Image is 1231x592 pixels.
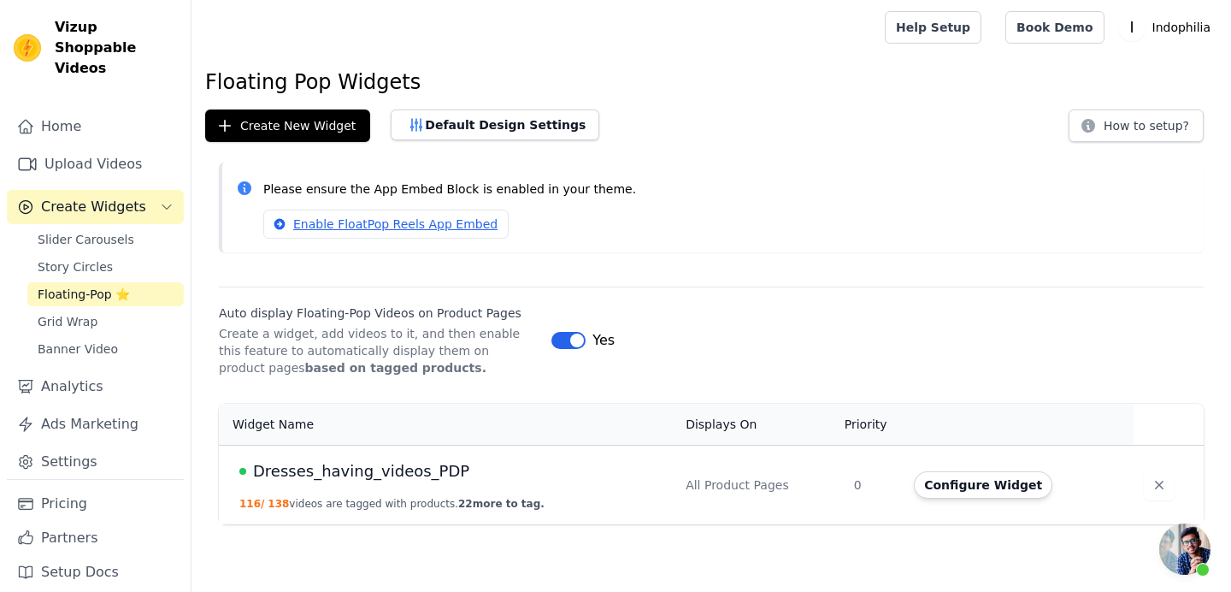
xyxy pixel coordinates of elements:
button: How to setup? [1069,110,1204,142]
th: Priority [844,404,904,446]
button: Create Widgets [7,190,184,224]
td: 0 [844,445,904,524]
text: I [1129,19,1134,36]
a: Enable FloatPop Reels App Embed [263,210,509,239]
a: How to setup? [1069,121,1204,138]
a: Floating-Pop ⭐ [27,282,184,306]
button: Yes [551,330,615,351]
img: Vizup [14,34,41,62]
a: Story Circles [27,255,184,279]
span: Yes [592,330,615,351]
a: Banner Video [27,337,184,361]
a: Ads Marketing [7,407,184,441]
span: Story Circles [38,258,113,275]
button: Delete widget [1144,470,1175,500]
span: Floating-Pop ⭐ [38,286,130,303]
th: Widget Name [219,404,675,446]
a: Pricing [7,487,184,521]
a: Help Setup [885,11,981,44]
a: Open chat [1159,524,1210,575]
button: Create New Widget [205,110,370,142]
span: Live Published [239,468,246,475]
span: 22 more to tag. [458,498,545,510]
div: All Product Pages [686,477,833,494]
span: 138 [268,498,289,510]
span: Create Widgets [41,197,146,217]
span: Dresses_having_videos_PDP [253,459,469,483]
p: Create a widget, add videos to it, and then enable this feature to automatically display them on ... [219,325,538,376]
span: Grid Wrap [38,313,97,330]
button: Default Design Settings [391,110,599,140]
button: Configure Widget [914,471,1052,499]
a: Settings [7,445,184,479]
a: Slider Carousels [27,228,184,252]
label: Auto display Floating-Pop Videos on Product Pages [219,305,538,322]
a: Book Demo [1005,11,1104,44]
button: 116/ 138videos are tagged with products.22more to tag. [239,497,545,511]
span: Slider Carousels [38,231,134,248]
a: Setup Docs [7,555,184,589]
a: Partners [7,521,184,555]
span: 116 / [239,498,264,510]
button: I Indophilia [1118,12,1217,43]
h1: Floating Pop Widgets [205,68,1217,96]
a: Upload Videos [7,147,184,181]
strong: based on tagged products. [305,361,486,375]
span: Banner Video [38,340,118,358]
a: Grid Wrap [27,310,184,334]
a: Analytics [7,370,184,404]
p: Indophilia [1146,12,1217,43]
a: Home [7,110,184,144]
span: Vizup Shoppable Videos [55,17,177,79]
th: Displays On [675,404,844,446]
p: Please ensure the App Embed Block is enabled in your theme. [263,180,1190,199]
